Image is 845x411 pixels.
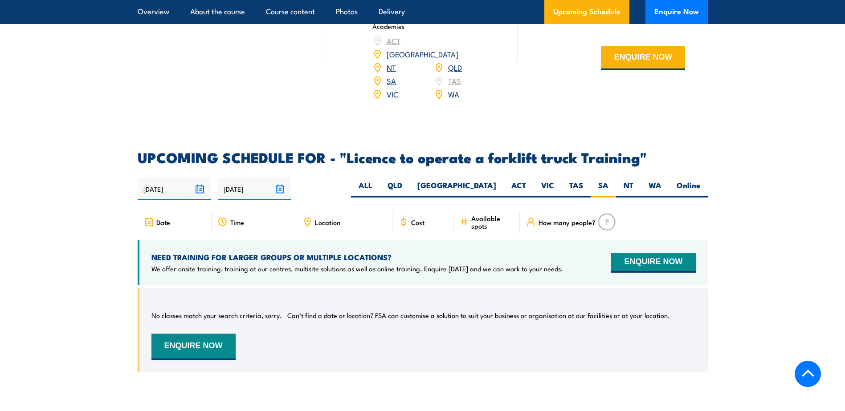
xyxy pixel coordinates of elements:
[218,177,291,200] input: To date
[410,180,504,197] label: [GEOGRAPHIC_DATA]
[387,75,396,86] a: SA
[669,180,708,197] label: Online
[448,89,459,99] a: WA
[591,180,616,197] label: SA
[138,177,211,200] input: From date
[387,89,398,99] a: VIC
[601,46,685,70] button: ENQUIRE NOW
[448,62,462,73] a: QLD
[230,218,244,226] span: Time
[351,180,380,197] label: ALL
[411,218,425,226] span: Cost
[616,180,641,197] label: NT
[387,48,458,59] a: [GEOGRAPHIC_DATA]
[387,62,396,73] a: NT
[156,218,170,226] span: Date
[380,180,410,197] label: QLD
[315,218,340,226] span: Location
[471,214,514,230] span: Available spots
[562,180,591,197] label: TAS
[539,218,596,226] span: How many people?
[611,253,695,273] button: ENQUIRE NOW
[151,264,563,273] p: We offer onsite training, training at our centres, multisite solutions as well as online training...
[504,180,534,197] label: ACT
[151,334,236,360] button: ENQUIRE NOW
[641,180,669,197] label: WA
[151,311,282,320] p: No classes match your search criteria, sorry.
[534,180,562,197] label: VIC
[138,151,708,163] h2: UPCOMING SCHEDULE FOR - "Licence to operate a forklift truck Training"
[151,252,563,262] h4: NEED TRAINING FOR LARGER GROUPS OR MULTIPLE LOCATIONS?
[287,311,670,320] p: Can’t find a date or location? FSA can customise a solution to suit your business or organisation...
